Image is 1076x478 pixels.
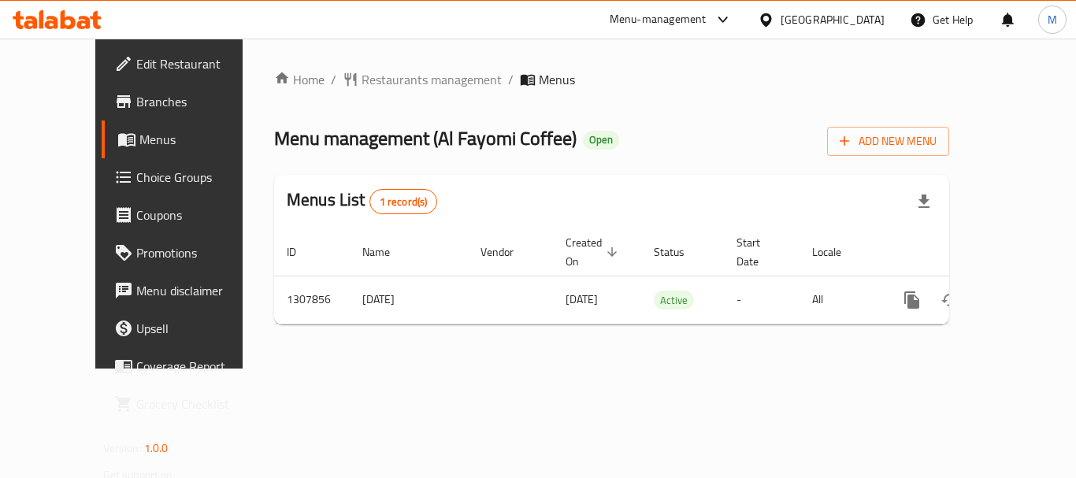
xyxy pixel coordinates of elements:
[136,281,262,300] span: Menu disclaimer
[654,243,705,261] span: Status
[566,289,598,309] span: [DATE]
[102,272,275,309] a: Menu disclaimer
[274,70,325,89] a: Home
[827,127,949,156] button: Add New Menu
[1048,11,1057,28] span: M
[103,438,142,458] span: Version:
[136,168,262,187] span: Choice Groups
[800,276,881,324] td: All
[362,70,502,89] span: Restaurants management
[350,276,468,324] td: [DATE]
[539,70,575,89] span: Menus
[905,183,943,220] div: Export file
[274,70,949,89] nav: breadcrumb
[102,83,275,120] a: Branches
[287,188,437,214] h2: Menus List
[136,357,262,376] span: Coverage Report
[893,281,931,319] button: more
[287,243,317,261] span: ID
[737,233,781,271] span: Start Date
[102,385,275,423] a: Grocery Checklist
[102,158,275,196] a: Choice Groups
[102,309,275,347] a: Upsell
[654,291,694,309] span: Active
[274,228,1057,324] table: enhanced table
[102,120,275,158] a: Menus
[812,243,862,261] span: Locale
[931,281,969,319] button: Change Status
[102,234,275,272] a: Promotions
[136,206,262,224] span: Coupons
[274,120,577,156] span: Menu management ( Al Fayomi Coffee )
[566,233,622,271] span: Created On
[102,347,275,385] a: Coverage Report
[583,131,619,150] div: Open
[840,132,937,151] span: Add New Menu
[362,243,410,261] span: Name
[781,11,885,28] div: [GEOGRAPHIC_DATA]
[136,54,262,73] span: Edit Restaurant
[136,395,262,413] span: Grocery Checklist
[136,319,262,338] span: Upsell
[139,130,262,149] span: Menus
[331,70,336,89] li: /
[881,228,1057,276] th: Actions
[610,10,707,29] div: Menu-management
[724,276,800,324] td: -
[102,196,275,234] a: Coupons
[144,438,169,458] span: 1.0.0
[508,70,514,89] li: /
[136,243,262,262] span: Promotions
[343,70,502,89] a: Restaurants management
[274,276,350,324] td: 1307856
[480,243,534,261] span: Vendor
[136,92,262,111] span: Branches
[370,195,437,209] span: 1 record(s)
[102,45,275,83] a: Edit Restaurant
[369,189,438,214] div: Total records count
[583,133,619,146] span: Open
